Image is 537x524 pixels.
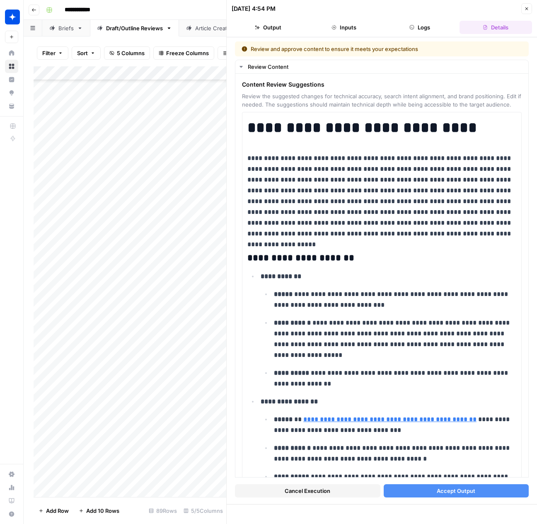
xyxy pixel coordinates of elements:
div: 89 Rows [145,504,180,517]
button: Review Content [235,60,528,73]
span: Add 10 Rows [86,507,119,515]
a: Home [5,46,18,60]
button: Workspace: Wiz [5,7,18,27]
a: Settings [5,468,18,481]
img: Wiz Logo [5,10,20,24]
span: Content Review Suggestions [242,80,522,89]
span: Cancel Execution [285,487,330,495]
button: Help + Support [5,507,18,521]
button: Logs [384,21,456,34]
button: Freeze Columns [153,46,214,60]
div: Article Creation [195,24,236,32]
a: Draft/Outline Reviews [90,20,179,36]
div: 5/5 Columns [180,504,226,517]
span: Filter [42,49,56,57]
button: Output [232,21,304,34]
span: Freeze Columns [166,49,209,57]
div: Review Content [248,63,523,71]
a: Insights [5,73,18,86]
button: 5 Columns [104,46,150,60]
button: Accept Output [384,484,529,497]
button: Sort [72,46,101,60]
button: Details [460,21,532,34]
span: 5 Columns [117,49,145,57]
div: [DATE] 4:54 PM [232,5,276,13]
a: Opportunities [5,86,18,99]
a: Browse [5,60,18,73]
span: Sort [77,49,88,57]
a: Learning Hub [5,494,18,507]
a: Your Data [5,99,18,113]
div: Briefs [58,24,74,32]
span: Accept Output [437,487,475,495]
a: Article Creation [179,20,252,36]
button: Add 10 Rows [74,504,124,517]
button: Filter [37,46,68,60]
div: Review and approve content to ensure it meets your expectations [242,45,470,53]
button: Inputs [307,21,380,34]
a: Briefs [42,20,90,36]
span: Review the suggested changes for technical accuracy, search intent alignment, and brand positioni... [242,92,522,109]
button: Cancel Execution [235,484,380,497]
button: Add Row [34,504,74,517]
a: Usage [5,481,18,494]
span: Add Row [46,507,69,515]
div: Draft/Outline Reviews [106,24,163,32]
